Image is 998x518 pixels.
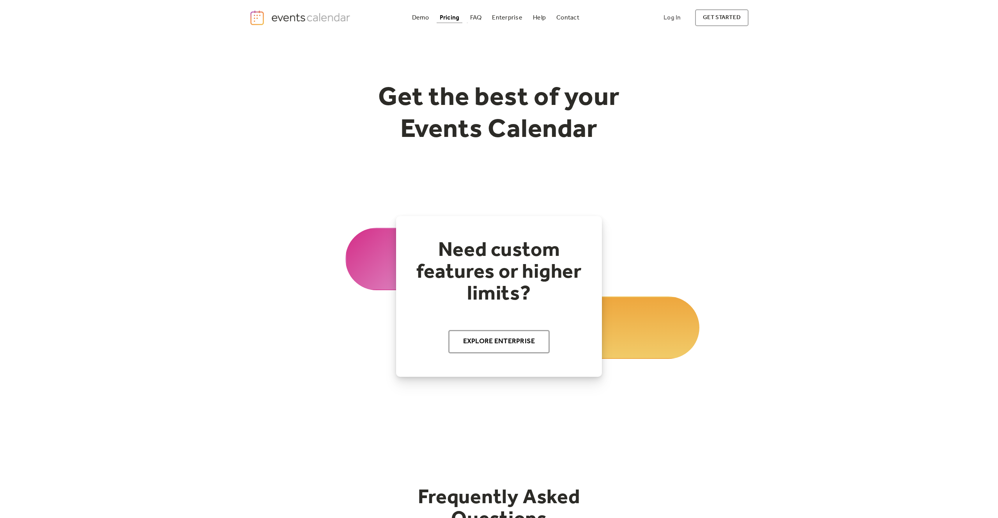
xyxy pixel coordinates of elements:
div: Demo [412,16,429,20]
a: Contact [553,12,582,23]
a: FAQ [467,12,485,23]
a: get started [695,9,748,26]
div: FAQ [470,16,482,20]
div: Enterprise [492,16,522,20]
a: Log In [656,9,688,26]
a: Enterprise [489,12,525,23]
div: Help [533,16,546,20]
a: Help [530,12,549,23]
a: Explore Enterprise [448,330,550,353]
h2: Need custom features or higher limits? [412,239,586,305]
a: Demo [409,12,432,23]
a: Pricing [437,12,463,23]
div: Pricing [440,16,460,20]
h1: Get the best of your Events Calendar [349,82,649,146]
div: Contact [556,16,579,20]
